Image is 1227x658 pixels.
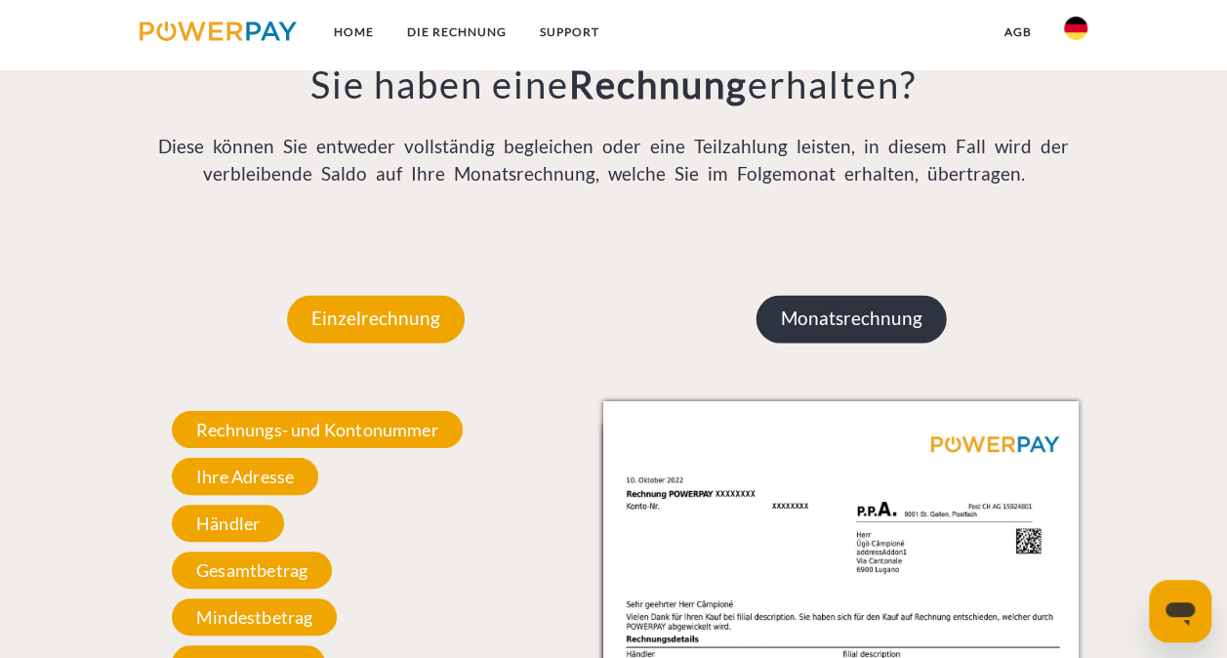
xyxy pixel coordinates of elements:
h3: Sie haben eine erhalten? [139,62,1089,108]
p: Einzelrechnung [287,295,465,342]
span: Ihre Adresse [172,458,318,495]
p: Diese können Sie entweder vollständig begleichen oder eine Teilzahlung leisten, in diesem Fall wi... [139,133,1089,188]
a: DIE RECHNUNG [390,15,523,50]
span: Mindestbetrag [172,598,337,636]
iframe: Schaltfläche zum Öffnen des Messaging-Fensters [1149,580,1211,642]
b: Rechnung [569,62,748,106]
span: Rechnungs- und Kontonummer [172,411,463,448]
img: logo-powerpay.svg [140,21,297,41]
p: Monatsrechnung [756,295,946,342]
a: SUPPORT [523,15,616,50]
span: Gesamtbetrag [172,552,332,589]
span: Händler [172,505,284,542]
a: agb [987,15,1047,50]
img: de [1064,17,1087,40]
a: Home [317,15,390,50]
